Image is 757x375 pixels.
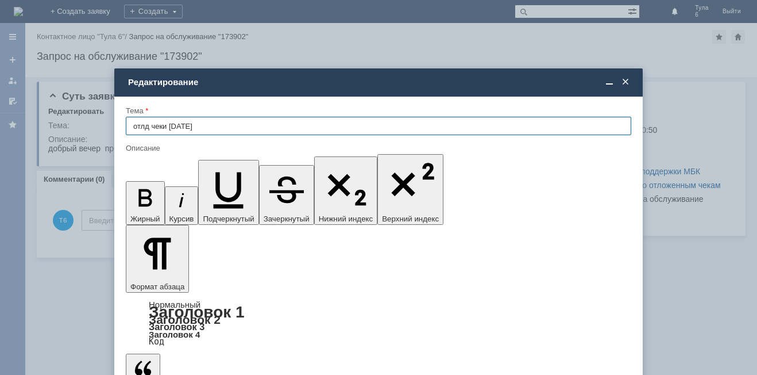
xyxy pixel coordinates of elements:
[198,160,258,225] button: Подчеркнутый
[203,215,254,223] span: Подчеркнутый
[149,322,204,332] a: Заголовок 3
[149,330,200,339] a: Заголовок 4
[126,225,189,293] button: Формат абзаца
[377,154,443,225] button: Верхний индекс
[264,215,310,223] span: Зачеркнутый
[128,77,631,87] div: Редактирование
[149,336,164,347] a: Код
[149,313,221,326] a: Заголовок 2
[5,5,168,23] div: добрый вечер просьба удалить отл чеки во вложении
[130,282,184,291] span: Формат абзаца
[319,215,373,223] span: Нижний индекс
[165,186,199,225] button: Курсив
[604,77,615,87] span: Свернуть (Ctrl + M)
[149,303,245,321] a: Заголовок 1
[382,215,439,223] span: Верхний индекс
[126,301,631,346] div: Формат абзаца
[126,181,165,225] button: Жирный
[149,300,200,309] a: Нормальный
[314,156,378,225] button: Нижний индекс
[126,107,629,114] div: Тема
[620,77,631,87] span: Закрыть
[169,215,194,223] span: Курсив
[130,215,160,223] span: Жирный
[259,165,314,225] button: Зачеркнутый
[126,144,629,152] div: Описание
